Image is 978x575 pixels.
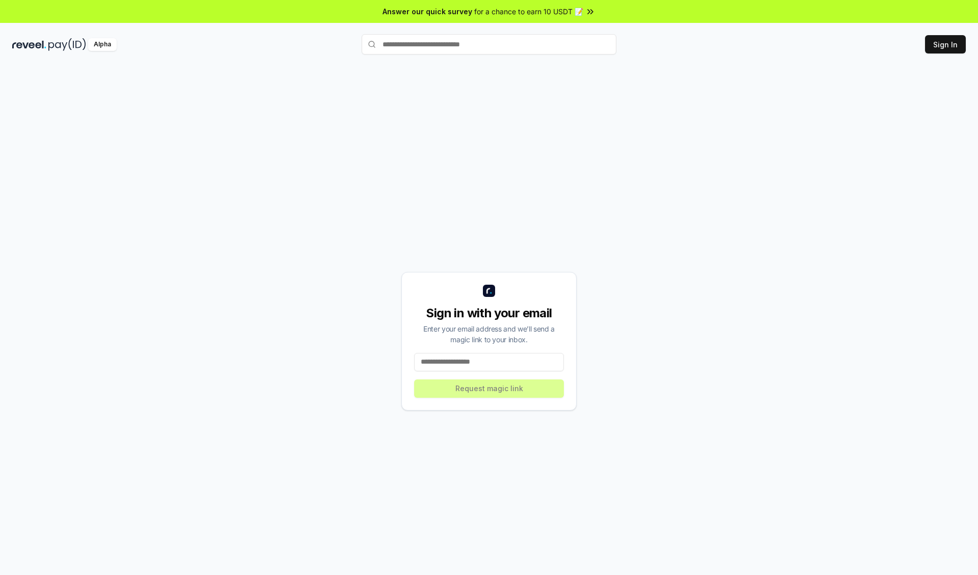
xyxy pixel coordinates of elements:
span: Answer our quick survey [383,6,472,17]
span: for a chance to earn 10 USDT 📝 [474,6,583,17]
div: Alpha [88,38,117,51]
img: logo_small [483,285,495,297]
img: pay_id [48,38,86,51]
div: Enter your email address and we’ll send a magic link to your inbox. [414,323,564,345]
div: Sign in with your email [414,305,564,321]
img: reveel_dark [12,38,46,51]
button: Sign In [925,35,966,53]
